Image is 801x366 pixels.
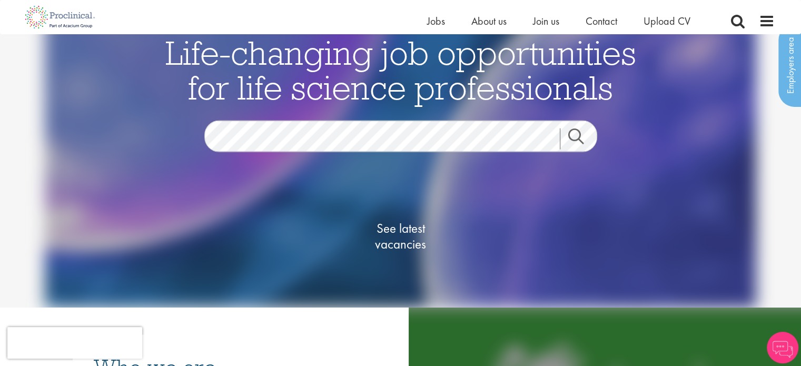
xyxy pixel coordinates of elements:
[767,332,798,363] img: Chatbot
[644,14,690,28] a: Upload CV
[427,14,445,28] a: Jobs
[7,327,142,359] iframe: reCAPTCHA
[586,14,617,28] a: Contact
[471,14,507,28] a: About us
[348,179,453,294] a: See latestvacancies
[348,221,453,252] span: See latest vacancies
[533,14,559,28] a: Join us
[165,32,636,108] span: Life-changing job opportunities for life science professionals
[560,128,605,150] a: Job search submit button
